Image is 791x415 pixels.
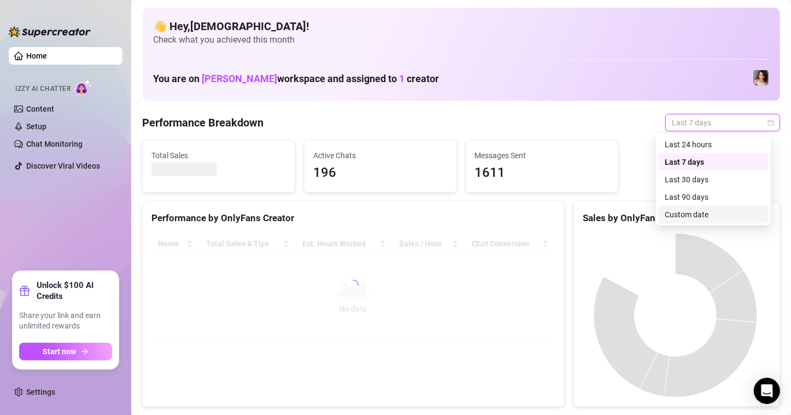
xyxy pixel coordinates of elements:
h4: 👋 Hey, [DEMOGRAPHIC_DATA] ! [153,19,769,34]
span: 1611 [475,163,610,183]
span: calendar [767,119,774,126]
div: Last 7 days [658,153,769,171]
div: Custom date [665,209,762,221]
div: Open Intercom Messenger [754,378,780,404]
strong: Unlock $100 AI Credits [37,280,112,302]
img: Lauren [753,70,769,85]
span: loading [347,279,359,291]
div: Custom date [658,206,769,223]
div: Last 24 hours [665,139,762,151]
div: Last 7 days [665,156,762,168]
a: Home [26,51,47,60]
span: 1 [399,73,405,84]
span: arrow-right [81,348,89,355]
span: Izzy AI Chatter [15,84,71,94]
a: Content [26,105,54,113]
div: Last 30 days [665,174,762,186]
span: 196 [313,163,448,183]
div: Sales by OnlyFans Creator [583,211,771,226]
a: Discover Viral Videos [26,162,100,170]
div: Last 30 days [658,171,769,188]
img: logo-BBDzfeDw.svg [9,26,91,37]
span: Messages Sent [475,149,610,162]
a: Setup [26,122,46,131]
span: Active Chats [313,149,448,162]
div: Last 24 hours [658,136,769,153]
img: AI Chatter [75,79,92,95]
span: gift [19,285,30,296]
span: Share your link and earn unlimited rewards [19,310,112,332]
a: Settings [26,388,55,396]
span: [PERSON_NAME] [202,73,277,84]
div: Last 90 days [658,188,769,206]
div: Performance by OnlyFans Creator [151,211,555,226]
button: Start nowarrow-right [19,343,112,360]
span: Total Sales [151,149,286,162]
span: Start now [43,347,77,356]
h1: You are on workspace and assigned to creator [153,73,439,85]
div: Last 90 days [665,191,762,203]
span: Last 7 days [672,114,774,131]
span: Check what you achieved this month [153,34,769,46]
a: Chat Monitoring [26,140,83,148]
h4: Performance Breakdown [142,115,263,130]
